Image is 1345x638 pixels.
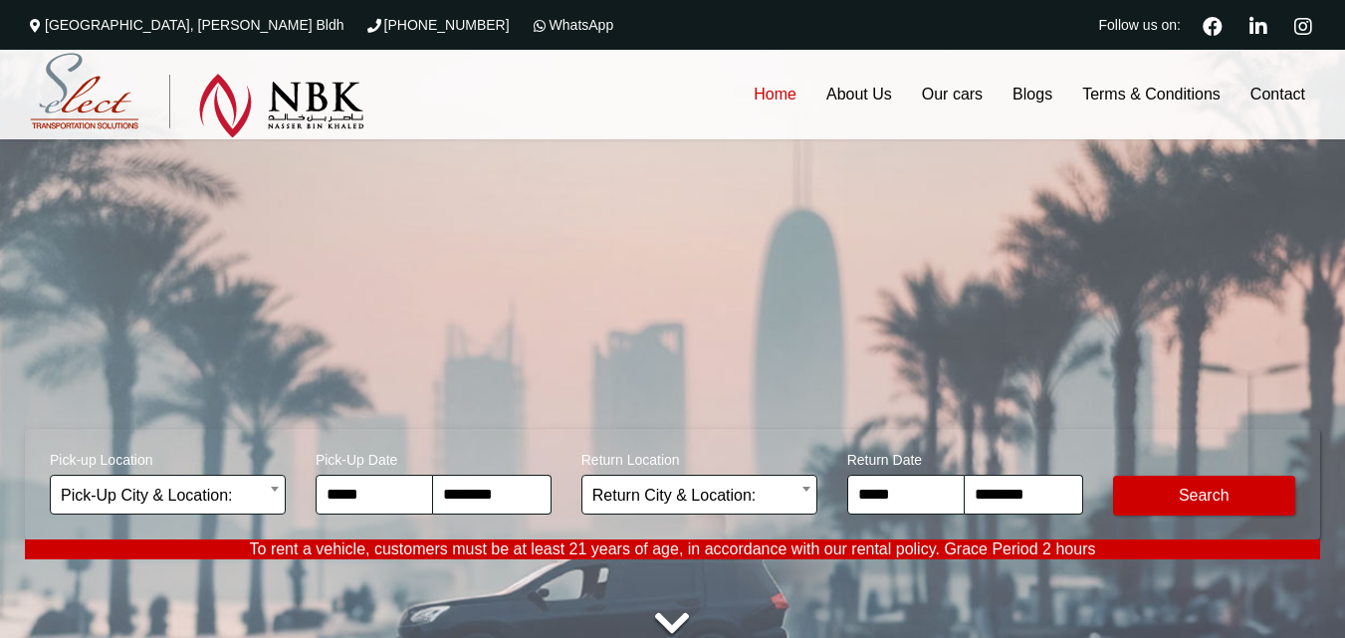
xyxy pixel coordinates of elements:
[50,475,286,515] span: Pick-Up City & Location:
[1240,14,1275,36] a: Linkedin
[1113,476,1296,516] button: Modify Search
[581,439,817,475] span: Return Location
[61,476,275,516] span: Pick-Up City & Location:
[1285,14,1320,36] a: Instagram
[811,50,907,139] a: About Us
[1067,50,1235,139] a: Terms & Conditions
[907,50,998,139] a: Our cars
[364,17,510,33] a: [PHONE_NUMBER]
[30,53,364,138] img: Select Rent a Car
[50,439,286,475] span: Pick-up Location
[592,476,806,516] span: Return City & Location:
[581,475,817,515] span: Return City & Location:
[847,439,1083,475] span: Return Date
[25,539,1320,559] p: To rent a vehicle, customers must be at least 21 years of age, in accordance with our rental poli...
[1235,50,1320,139] a: Contact
[998,50,1067,139] a: Blogs
[739,50,811,139] a: Home
[316,439,552,475] span: Pick-Up Date
[530,17,614,33] a: WhatsApp
[1195,14,1231,36] a: Facebook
